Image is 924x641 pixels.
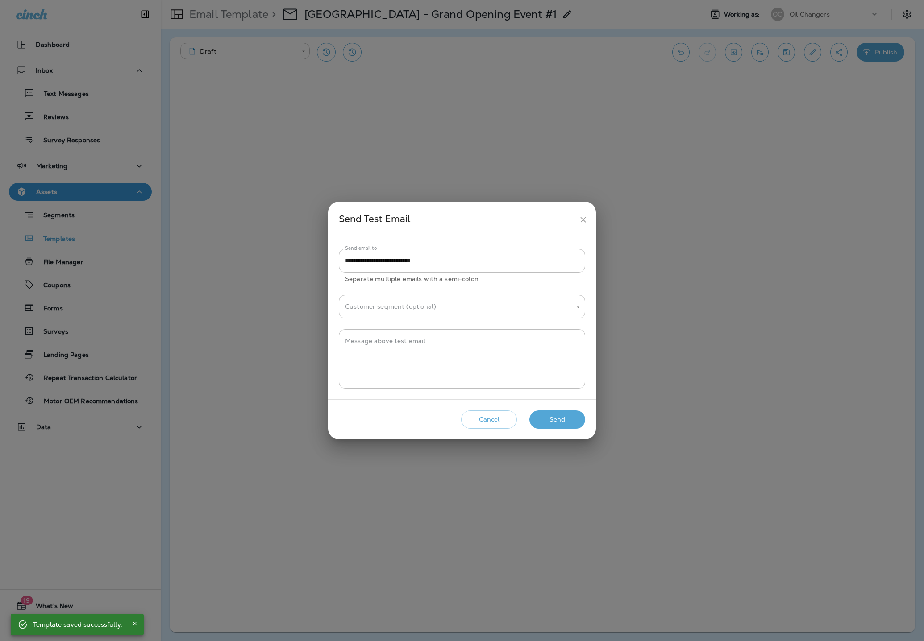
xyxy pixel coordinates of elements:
p: Separate multiple emails with a semi-colon [345,274,579,284]
button: Close [129,618,140,629]
button: Cancel [461,410,517,429]
button: Send [529,410,585,429]
label: Send email to [345,245,377,252]
div: Send Test Email [339,211,575,228]
button: Open [574,303,582,311]
div: Template saved successfully. [33,616,122,633]
button: close [575,211,591,228]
